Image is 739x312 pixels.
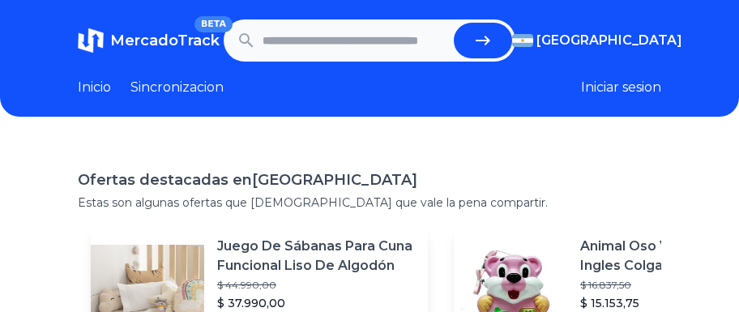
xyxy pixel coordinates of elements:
[217,295,415,311] p: $ 37.990,00
[78,169,661,191] h1: Ofertas destacadas en [GEOGRAPHIC_DATA]
[78,28,104,53] img: MercadoTrack
[130,78,224,97] a: Sincronizacion
[78,194,661,211] p: Estas son algunas ofertas que [DEMOGRAPHIC_DATA] que vale la pena compartir.
[512,31,661,50] button: [GEOGRAPHIC_DATA]
[536,31,682,50] span: [GEOGRAPHIC_DATA]
[78,78,111,97] a: Inicio
[110,32,220,49] span: MercadoTrack
[194,16,233,32] span: BETA
[78,28,220,53] a: MercadoTrackBETA
[217,237,415,276] p: Juego De Sábanas Para Cuna Funcional Liso De Algodón
[581,78,661,97] button: Iniciar sesion
[217,279,415,292] p: $ 44.990,00
[512,34,533,47] img: Argentina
